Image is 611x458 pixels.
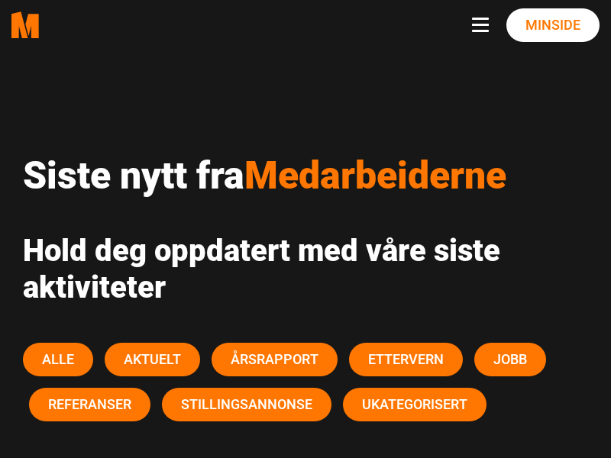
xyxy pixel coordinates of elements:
[506,8,600,42] a: Minside
[23,233,588,306] h2: Hold deg oppdatert med våre siste aktiviteter
[42,351,74,367] span: Alle
[212,343,338,376] button: Årsrapport
[343,388,487,421] button: Ukategorisert
[244,153,506,198] span: Medarbeiderne
[362,396,467,412] span: Ukategorisert
[472,18,495,33] button: Navbar toggle button
[105,343,200,376] button: Aktuelt
[368,351,444,367] span: Ettervern
[48,396,131,412] span: Referanser
[349,343,463,376] button: Ettervern
[493,351,527,367] span: Jobb
[474,343,546,376] button: Jobb
[124,351,181,367] span: Aktuelt
[23,343,93,376] button: Alle
[231,351,318,367] span: Årsrapport
[162,388,331,421] button: Stillingsannonse
[181,396,312,412] span: Stillingsannonse
[29,388,150,421] button: Referanser
[23,153,588,198] h1: Siste nytt fra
